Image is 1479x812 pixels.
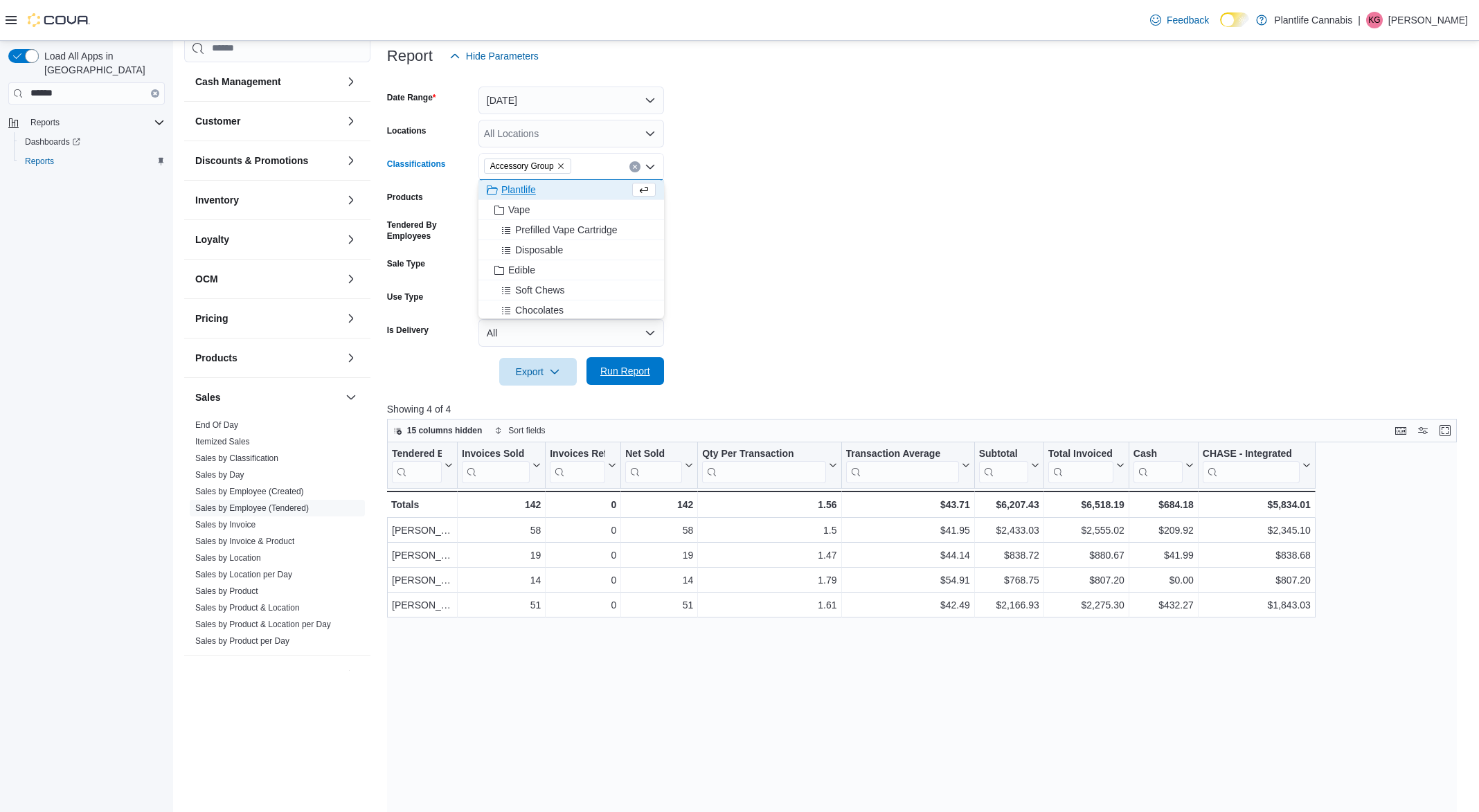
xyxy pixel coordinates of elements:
a: Sales by Employee (Created) [195,487,304,496]
span: Sales by Location [195,552,261,563]
h3: Loyalty [195,233,229,246]
div: [PERSON_NAME] [392,547,453,563]
button: Qty Per Transaction [702,447,836,482]
button: Display options [1415,422,1431,439]
button: Products [195,351,340,365]
button: Run Report [586,357,664,385]
div: 142 [462,496,541,513]
div: Transaction Average [845,447,958,482]
span: Load All Apps in [GEOGRAPHIC_DATA] [39,49,165,77]
button: Pricing [195,312,340,325]
div: 14 [625,572,693,588]
button: Plantlife [478,180,664,200]
div: 1.79 [702,572,836,588]
div: Tendered Employee [392,447,442,482]
span: Vape [508,203,530,217]
button: Subtotal [978,447,1039,482]
div: Invoices Ref [550,447,605,460]
div: $807.20 [1048,572,1124,588]
button: Clear input [151,89,159,98]
div: $880.67 [1048,547,1124,563]
button: OCM [195,272,340,286]
button: OCM [343,271,359,287]
div: Qty Per Transaction [702,447,825,460]
h3: Customer [195,114,240,128]
span: Soft Chews [515,283,565,297]
span: Reports [25,114,165,131]
button: Reports [14,152,170,171]
div: $1,843.03 [1203,597,1311,613]
span: Sales by Employee (Tendered) [195,503,309,514]
button: Discounts & Promotions [195,154,340,168]
a: Sales by Product per Day [195,636,289,646]
div: [PERSON_NAME] [392,597,453,613]
div: Total Invoiced [1048,447,1113,482]
span: Accessory Group [490,159,554,173]
label: Use Type [387,291,423,303]
label: Is Delivery [387,325,429,336]
button: Remove Accessory Group from selection in this group [557,162,565,170]
a: End Of Day [195,420,238,430]
div: $41.95 [845,522,969,539]
a: Dashboards [14,132,170,152]
div: $54.91 [845,572,969,588]
button: CHASE - Integrated [1203,447,1311,482]
p: Showing 4 of 4 [387,402,1468,416]
button: All [478,319,664,347]
span: Sales by Product & Location [195,602,300,613]
a: Itemized Sales [195,437,250,446]
div: 14 [462,572,541,588]
button: Reports [25,114,65,131]
div: $42.49 [845,597,969,613]
button: Invoices Ref [550,447,616,482]
div: Kally Greene [1366,12,1383,28]
span: Sales by Classification [195,453,278,464]
button: Inventory [343,192,359,208]
span: Reports [25,156,54,167]
button: Customer [195,114,340,128]
button: Sales [195,390,340,404]
button: Products [343,350,359,366]
label: Sale Type [387,258,425,269]
button: Export [499,358,577,386]
button: Tendered Employee [392,447,453,482]
span: Dashboards [25,136,80,147]
div: $2,345.10 [1203,522,1311,539]
button: Soft Chews [478,280,664,300]
label: Products [387,192,423,203]
button: Customer [343,113,359,129]
span: Sales by Employee (Created) [195,486,304,497]
span: Chocolates [515,303,564,317]
h3: Pricing [195,312,228,325]
span: Sales by Product per Day [195,635,289,647]
p: Plantlife Cannabis [1274,12,1352,28]
button: Total Invoiced [1048,447,1124,482]
span: Dark Mode [1220,27,1221,28]
div: Qty Per Transaction [702,447,825,482]
div: $684.18 [1133,496,1194,513]
span: Reports [30,117,60,128]
button: Enter fullscreen [1437,422,1453,439]
span: Dashboards [19,134,165,150]
a: Sales by Invoice & Product [195,536,294,546]
label: Classifications [387,159,446,170]
button: Inventory [195,193,340,207]
div: 1.56 [702,496,836,513]
div: 1.47 [702,547,836,563]
div: 0 [550,496,616,513]
div: $2,275.30 [1048,597,1124,613]
div: Transaction Average [845,447,958,460]
h3: Cash Management [195,75,281,89]
button: Sort fields [489,422,550,439]
div: [PERSON_NAME] [392,572,453,588]
span: Sales by Location per Day [195,569,292,580]
div: Sales [184,417,370,655]
div: $432.27 [1133,597,1194,613]
span: Sales by Product & Location per Day [195,619,331,630]
div: $6,518.19 [1048,496,1124,513]
a: Sales by Product & Location per Day [195,620,331,629]
div: Total Invoiced [1048,447,1113,460]
div: Tendered Employee [392,447,442,460]
div: $43.71 [845,496,969,513]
